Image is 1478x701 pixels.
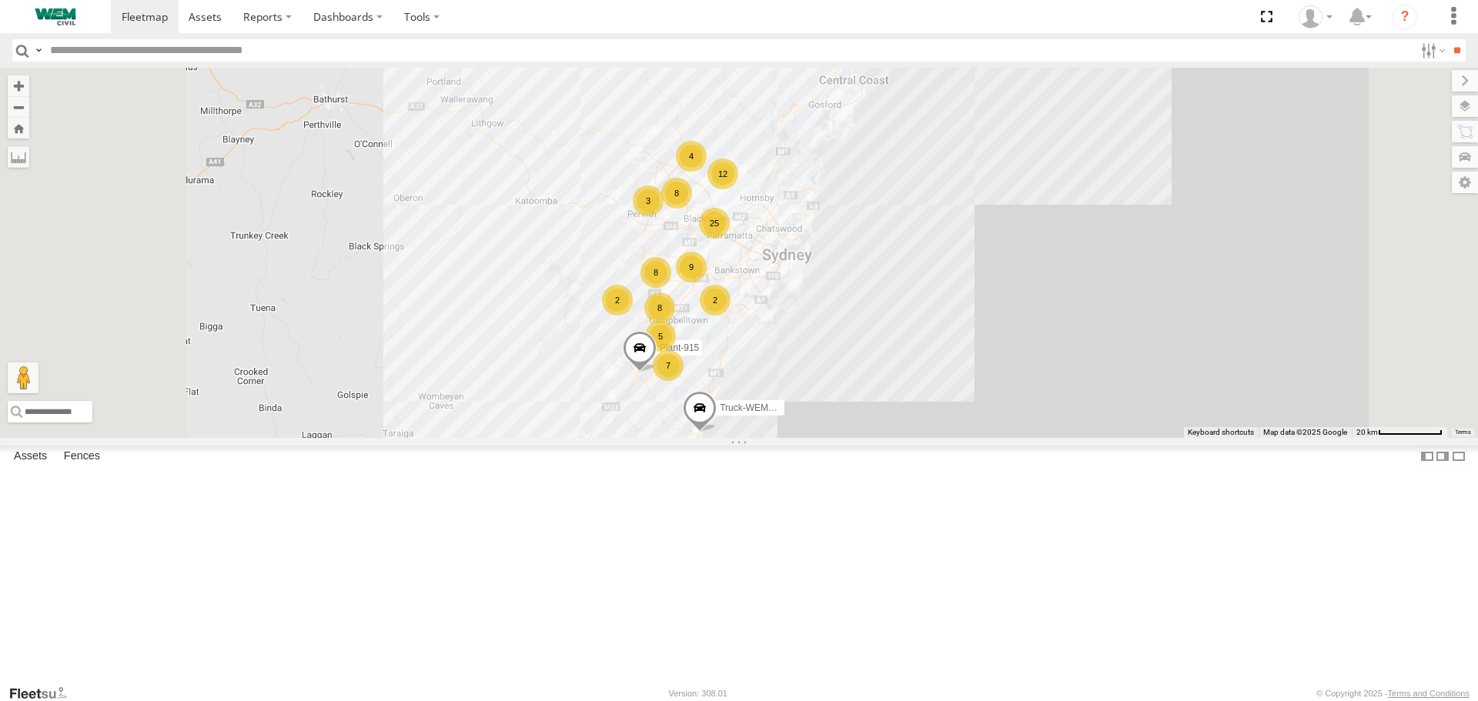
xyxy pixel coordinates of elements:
[1393,5,1417,29] i: ?
[1263,428,1347,436] span: Map data ©2025 Google
[660,342,699,353] span: Plant-915
[8,362,38,393] button: Drag Pegman onto the map to open Street View
[1188,427,1254,438] button: Keyboard shortcuts
[1293,5,1338,28] div: Robert Towne
[1419,446,1435,468] label: Dock Summary Table to the Left
[653,350,684,381] div: 7
[676,141,707,172] div: 4
[1388,689,1470,698] a: Terms and Conditions
[707,159,738,189] div: 12
[8,118,29,139] button: Zoom Home
[1451,446,1466,468] label: Hide Summary Table
[56,446,108,468] label: Fences
[1356,428,1378,436] span: 20 km
[1455,429,1471,435] a: Terms (opens in new tab)
[15,8,95,25] img: WEMCivilLogo.svg
[8,146,29,168] label: Measure
[1352,427,1447,438] button: Map Scale: 20 km per 80 pixels
[645,321,676,352] div: 5
[633,185,664,216] div: 3
[1415,39,1448,62] label: Search Filter Options
[661,178,692,209] div: 8
[602,285,633,315] div: 2
[6,446,55,468] label: Assets
[699,208,730,239] div: 25
[676,252,707,282] div: 9
[8,96,29,118] button: Zoom out
[669,689,727,698] div: Version: 308.01
[700,285,731,315] div: 2
[8,75,29,96] button: Zoom in
[1316,689,1470,698] div: © Copyright 2025 -
[1435,446,1450,468] label: Dock Summary Table to the Right
[32,39,45,62] label: Search Query
[720,402,784,413] span: Truck-WEM045
[8,686,79,701] a: Visit our Website
[1452,172,1478,193] label: Map Settings
[644,292,675,323] div: 8
[640,257,671,288] div: 8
